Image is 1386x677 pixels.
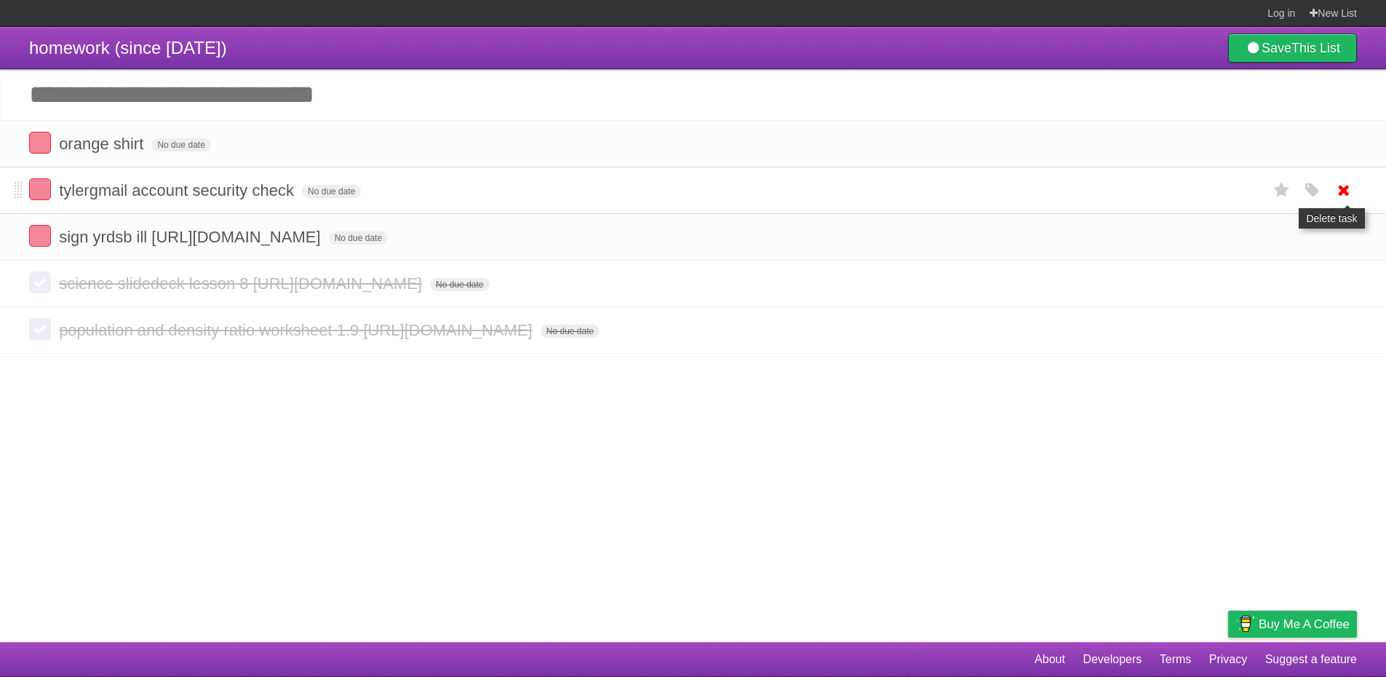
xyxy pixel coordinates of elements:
a: About [1035,646,1065,673]
label: Done [29,225,51,247]
span: No due date [302,185,361,198]
a: SaveThis List [1228,33,1357,63]
span: No due date [430,278,489,291]
span: orange shirt [59,135,147,153]
span: No due date [329,231,388,245]
img: Buy me a coffee [1235,611,1255,636]
a: Buy me a coffee [1228,611,1357,638]
a: Developers [1083,646,1142,673]
label: Done [29,272,51,293]
span: homework (since [DATE]) [29,38,227,58]
label: Done [29,132,51,154]
a: Terms [1160,646,1192,673]
a: Privacy [1209,646,1247,673]
b: This List [1291,41,1340,55]
span: No due date [541,325,600,338]
span: No due date [151,138,210,151]
span: tylergmail account security check [59,181,298,199]
a: Suggest a feature [1265,646,1357,673]
label: Star task [1268,178,1296,202]
span: population and density ratio worksheet 1.9 [URL][DOMAIN_NAME] [59,321,536,339]
span: Buy me a coffee [1259,611,1350,637]
label: Done [29,178,51,200]
span: science slidedeck lesson 8 [URL][DOMAIN_NAME] [59,274,426,293]
label: Done [29,318,51,340]
span: sign yrdsb ill [URL][DOMAIN_NAME] [59,228,324,246]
